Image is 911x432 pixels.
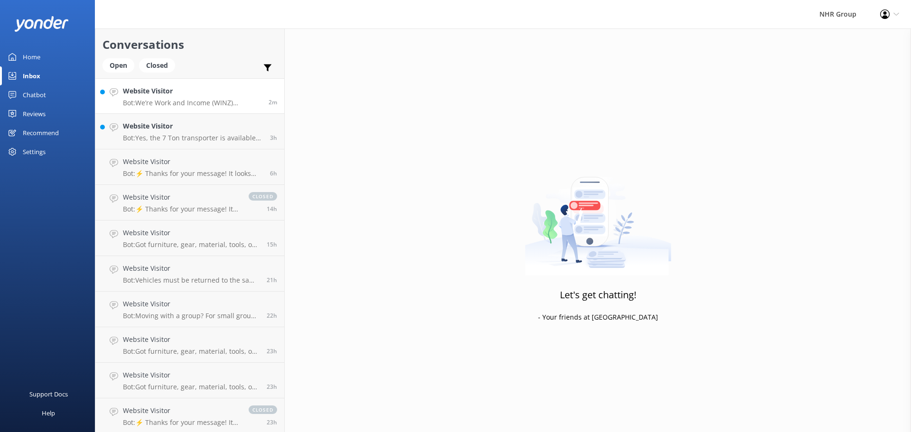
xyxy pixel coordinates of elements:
[123,299,260,309] h4: Website Visitor
[123,312,260,320] p: Bot: Moving with a group? For small groups of 1–5 people, you can enquire about our cars and SUVs...
[123,156,263,167] h4: Website Visitor
[123,86,261,96] h4: Website Visitor
[29,385,68,404] div: Support Docs
[560,287,636,303] h3: Let's get chatting!
[95,149,284,185] a: Website VisitorBot:⚡ Thanks for your message! It looks like this one might be best handled by our...
[123,383,260,391] p: Bot: Got furniture, gear, material, tools, or freight to move? Take our quiz to find the best veh...
[95,114,284,149] a: Website VisitorBot:Yes, the 7 Ton transporter is available in [GEOGRAPHIC_DATA]. It is designed f...
[123,121,263,131] h4: Website Visitor
[123,240,260,249] p: Bot: Got furniture, gear, material, tools, or freight to move? Take our quiz to find the best veh...
[42,404,55,423] div: Help
[23,123,59,142] div: Recommend
[95,363,284,398] a: Website VisitorBot:Got furniture, gear, material, tools, or freight to move? Take our quiz to fin...
[270,169,277,177] span: Sep 29 2025 09:45am (UTC +13:00) Pacific/Auckland
[267,205,277,213] span: Sep 29 2025 01:40am (UTC +13:00) Pacific/Auckland
[95,292,284,327] a: Website VisitorBot:Moving with a group? For small groups of 1–5 people, you can enquire about our...
[267,240,277,248] span: Sep 29 2025 12:55am (UTC +13:00) Pacific/Auckland
[267,418,277,426] span: Sep 28 2025 04:28pm (UTC +13:00) Pacific/Auckland
[267,347,277,355] span: Sep 28 2025 05:10pm (UTC +13:00) Pacific/Auckland
[123,334,260,345] h4: Website Visitor
[525,157,671,276] img: artwork of a man stealing a conversation from at giant smartphone
[123,276,260,285] p: Bot: Vehicles must be returned to the same location they were picked up from, as we typically don...
[14,16,69,32] img: yonder-white-logo.png
[123,192,239,202] h4: Website Visitor
[267,383,277,391] span: Sep 28 2025 04:56pm (UTC +13:00) Pacific/Auckland
[123,370,260,380] h4: Website Visitor
[102,58,134,73] div: Open
[123,205,239,213] p: Bot: ⚡ Thanks for your message! It looks like this one might be best handled by our team directly...
[102,36,277,54] h2: Conversations
[123,99,261,107] p: Bot: We’re Work and Income (WINZ) registered suppliers, so you can trust us to help you with your...
[95,327,284,363] a: Website VisitorBot:Got furniture, gear, material, tools, or freight to move? Take our quiz to fin...
[267,276,277,284] span: Sep 28 2025 06:30pm (UTC +13:00) Pacific/Auckland
[23,104,46,123] div: Reviews
[102,60,139,70] a: Open
[538,312,658,322] p: - Your friends at [GEOGRAPHIC_DATA]
[270,134,277,142] span: Sep 29 2025 01:20pm (UTC +13:00) Pacific/Auckland
[23,85,46,104] div: Chatbot
[23,142,46,161] div: Settings
[23,47,40,66] div: Home
[123,418,239,427] p: Bot: ⚡ Thanks for your message! It looks like this one might be best handled by our team directly...
[123,263,260,274] h4: Website Visitor
[269,98,277,106] span: Sep 29 2025 04:23pm (UTC +13:00) Pacific/Auckland
[249,192,277,201] span: closed
[95,221,284,256] a: Website VisitorBot:Got furniture, gear, material, tools, or freight to move? Take our quiz to fin...
[95,256,284,292] a: Website VisitorBot:Vehicles must be returned to the same location they were picked up from, as we...
[123,347,260,356] p: Bot: Got furniture, gear, material, tools, or freight to move? Take our quiz to find the best veh...
[95,185,284,221] a: Website VisitorBot:⚡ Thanks for your message! It looks like this one might be best handled by our...
[139,60,180,70] a: Closed
[249,405,277,414] span: closed
[123,405,239,416] h4: Website Visitor
[95,78,284,114] a: Website VisitorBot:We’re Work and Income (WINZ) registered suppliers, so you can trust us to help...
[267,312,277,320] span: Sep 28 2025 05:35pm (UTC +13:00) Pacific/Auckland
[123,169,263,178] p: Bot: ⚡ Thanks for your message! It looks like this one might be best handled by our team directly...
[139,58,175,73] div: Closed
[23,66,40,85] div: Inbox
[123,134,263,142] p: Bot: Yes, the 7 Ton transporter is available in [GEOGRAPHIC_DATA]. It is designed for moving cars...
[123,228,260,238] h4: Website Visitor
